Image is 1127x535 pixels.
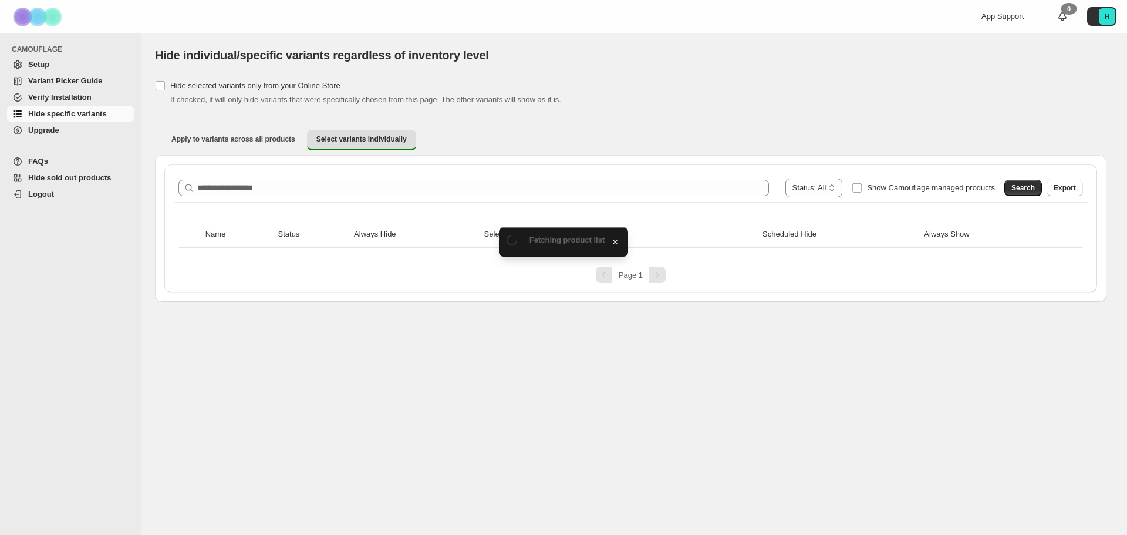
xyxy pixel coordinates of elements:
nav: Pagination [174,267,1088,283]
span: Setup [28,60,49,69]
span: FAQs [28,157,48,166]
span: Page 1 [619,271,643,280]
button: Avatar with initials H [1087,7,1116,26]
button: Search [1004,180,1042,196]
th: Status [275,221,351,248]
span: Variant Picker Guide [28,76,102,85]
span: Verify Installation [28,93,92,102]
a: Variant Picker Guide [7,73,134,89]
div: 0 [1061,3,1077,15]
span: Hide selected variants only from your Online Store [170,81,340,90]
button: Select variants individually [307,130,416,150]
span: App Support [981,12,1024,21]
th: Always Hide [350,221,481,248]
span: Select variants individually [316,134,407,144]
a: Upgrade [7,122,134,139]
a: FAQs [7,153,134,170]
th: Always Show [920,221,1059,248]
span: Search [1011,183,1035,193]
span: Export [1054,183,1076,193]
span: Apply to variants across all products [171,134,295,144]
span: CAMOUFLAGE [12,45,135,54]
span: Hide specific variants [28,109,107,118]
div: Select variants individually [155,155,1106,302]
span: Fetching product list [529,235,605,244]
span: Hide individual/specific variants regardless of inventory level [155,49,489,62]
button: Apply to variants across all products [162,130,305,149]
span: Show Camouflage managed products [867,183,995,192]
a: Hide specific variants [7,106,134,122]
img: Camouflage [9,1,68,33]
th: Selected/Excluded Countries [481,221,760,248]
th: Scheduled Hide [759,221,920,248]
a: Logout [7,186,134,203]
span: Logout [28,190,54,198]
button: Export [1047,180,1083,196]
a: Hide sold out products [7,170,134,186]
text: H [1105,13,1109,20]
a: Setup [7,56,134,73]
a: Verify Installation [7,89,134,106]
a: 0 [1057,11,1068,22]
span: Upgrade [28,126,59,134]
span: If checked, it will only hide variants that were specifically chosen from this page. The other va... [170,95,561,104]
th: Name [202,221,275,248]
span: Avatar with initials H [1099,8,1115,25]
span: Hide sold out products [28,173,112,182]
